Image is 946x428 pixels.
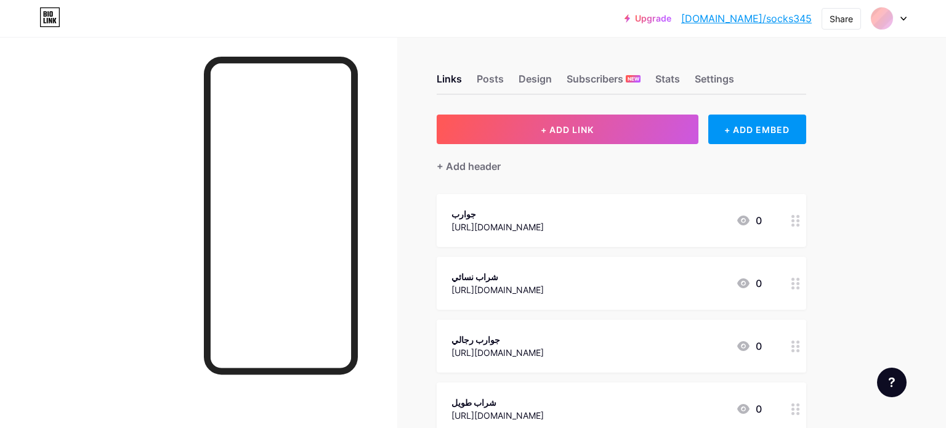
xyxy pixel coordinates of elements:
[519,71,552,94] div: Design
[451,270,544,283] div: شراب نسائي
[695,71,734,94] div: Settings
[625,14,671,23] a: Upgrade
[451,396,544,409] div: شراب طويل
[628,75,639,83] span: NEW
[451,220,544,233] div: [URL][DOMAIN_NAME]
[830,12,853,25] div: Share
[451,409,544,422] div: [URL][DOMAIN_NAME]
[451,283,544,296] div: [URL][DOMAIN_NAME]
[736,213,762,228] div: 0
[451,208,544,220] div: جوارب
[541,124,594,135] span: + ADD LINK
[451,346,544,359] div: [URL][DOMAIN_NAME]
[655,71,680,94] div: Stats
[477,71,504,94] div: Posts
[736,339,762,353] div: 0
[437,71,462,94] div: Links
[567,71,641,94] div: Subscribers
[736,402,762,416] div: 0
[736,276,762,291] div: 0
[437,159,501,174] div: + Add header
[681,11,812,26] a: [DOMAIN_NAME]/socks345
[437,115,698,144] button: + ADD LINK
[708,115,806,144] div: + ADD EMBED
[451,333,544,346] div: جوارب رجالي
